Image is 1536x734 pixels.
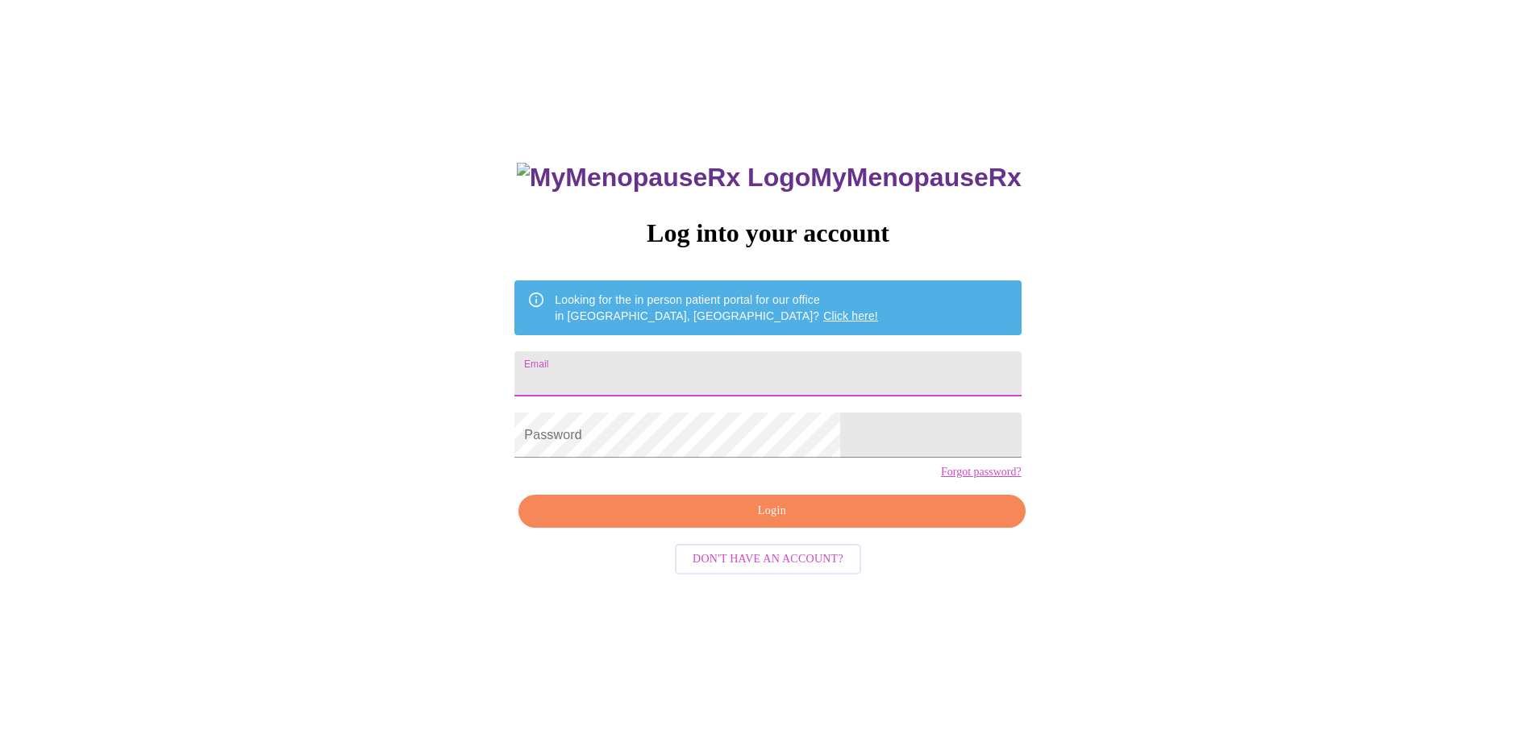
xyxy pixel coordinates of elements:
[693,549,843,570] span: Don't have an account?
[537,501,1006,521] span: Login
[671,551,865,565] a: Don't have an account?
[518,495,1025,528] button: Login
[675,544,861,575] button: Don't have an account?
[555,285,878,330] div: Looking for the in person patient portal for our office in [GEOGRAPHIC_DATA], [GEOGRAPHIC_DATA]?
[514,218,1021,248] h3: Log into your account
[517,163,810,193] img: MyMenopauseRx Logo
[517,163,1022,193] h3: MyMenopauseRx
[941,466,1022,479] a: Forgot password?
[823,309,878,322] a: Click here!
